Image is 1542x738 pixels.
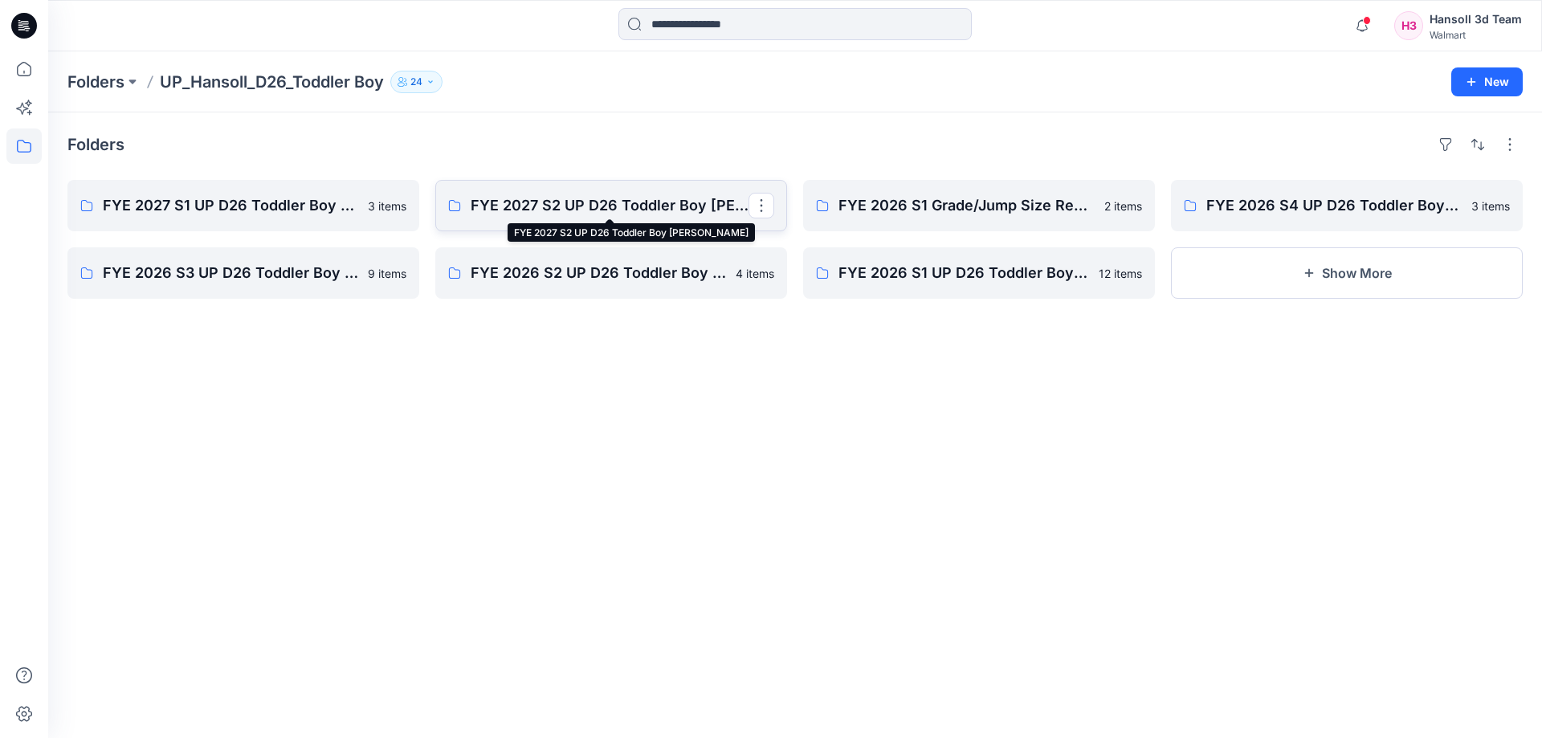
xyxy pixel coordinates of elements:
p: FYE 2026 S3 UP D26 Toddler Boy - Hansoll [103,262,358,284]
a: FYE 2027 S1 UP D26 Toddler Boy [PERSON_NAME]3 items [67,180,419,231]
a: Folders [67,71,124,93]
h4: Folders [67,135,124,154]
p: UP_Hansoll_D26_Toddler Boy [160,71,384,93]
p: 4 items [736,265,774,282]
p: 24 [410,73,422,91]
div: Walmart [1430,29,1522,41]
button: New [1451,67,1523,96]
p: 3 items [368,198,406,214]
a: FYE 2026 S2 UP D26 Toddler Boy - Hansoll4 items [435,247,787,299]
p: FYE 2026 S2 UP D26 Toddler Boy - Hansoll [471,262,726,284]
p: 3 items [1471,198,1510,214]
a: FYE 2027 S2 UP D26 Toddler Boy [PERSON_NAME] [435,180,787,231]
div: Hansoll 3d Team [1430,10,1522,29]
p: 12 items [1099,265,1142,282]
div: H3 [1394,11,1423,40]
a: FYE 2026 S1 Grade/Jump Size Review2 items [803,180,1155,231]
button: 24 [390,71,443,93]
p: FYE 2026 S1 UP D26 Toddler Boy - Hansoll [838,262,1089,284]
p: FYE 2027 S2 UP D26 Toddler Boy [PERSON_NAME] [471,194,749,217]
button: Show More [1171,247,1523,299]
p: FYE 2026 S4 UP D26 Toddler Boy - Hansoll [1206,194,1462,217]
p: FYE 2027 S1 UP D26 Toddler Boy [PERSON_NAME] [103,194,358,217]
a: FYE 2026 S3 UP D26 Toddler Boy - Hansoll9 items [67,247,419,299]
a: FYE 2026 S1 UP D26 Toddler Boy - Hansoll12 items [803,247,1155,299]
p: FYE 2026 S1 Grade/Jump Size Review [838,194,1095,217]
p: 2 items [1104,198,1142,214]
p: 9 items [368,265,406,282]
a: FYE 2026 S4 UP D26 Toddler Boy - Hansoll3 items [1171,180,1523,231]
